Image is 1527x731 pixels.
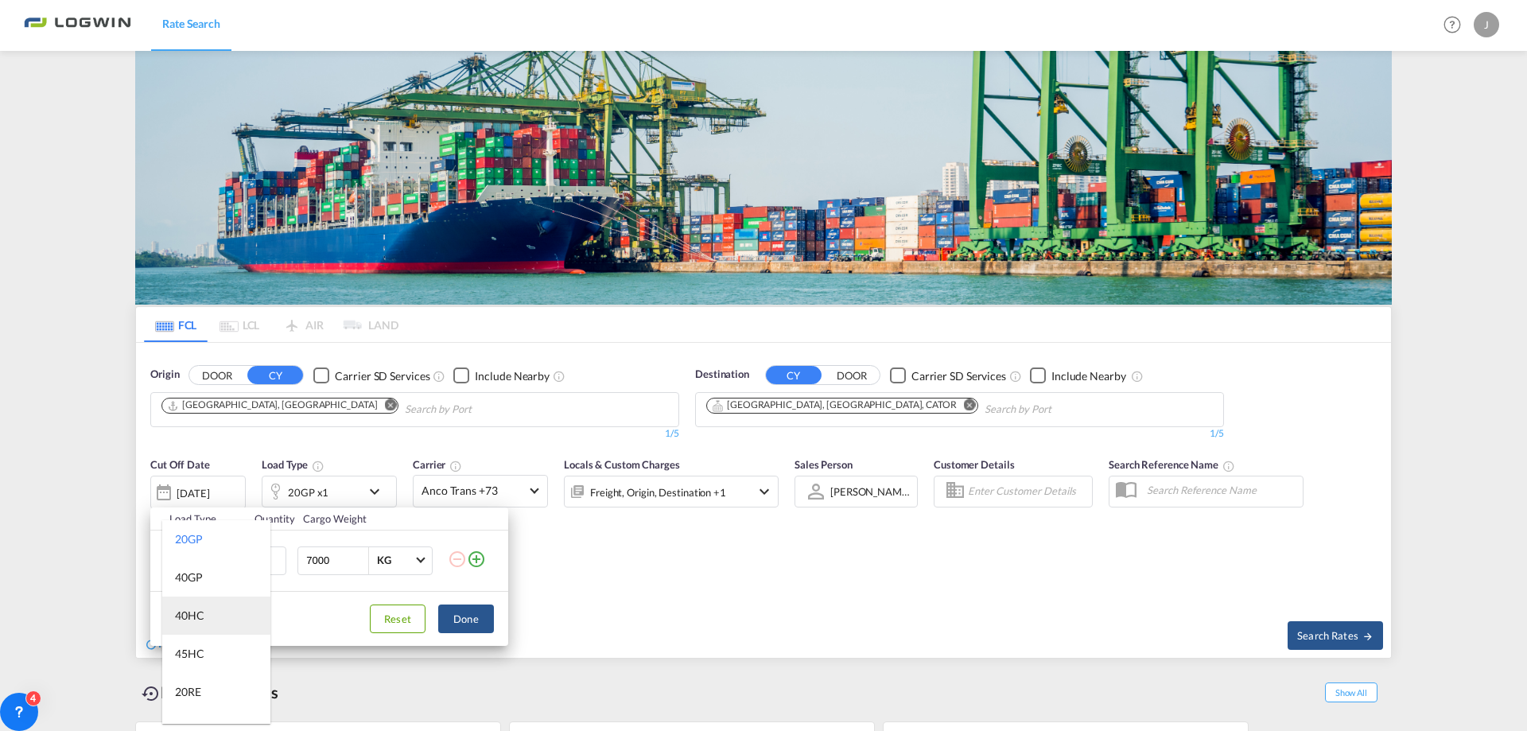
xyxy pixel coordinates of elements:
[175,608,204,624] div: 40HC
[175,646,204,662] div: 45HC
[175,684,201,700] div: 20RE
[175,531,203,547] div: 20GP
[175,570,203,585] div: 40GP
